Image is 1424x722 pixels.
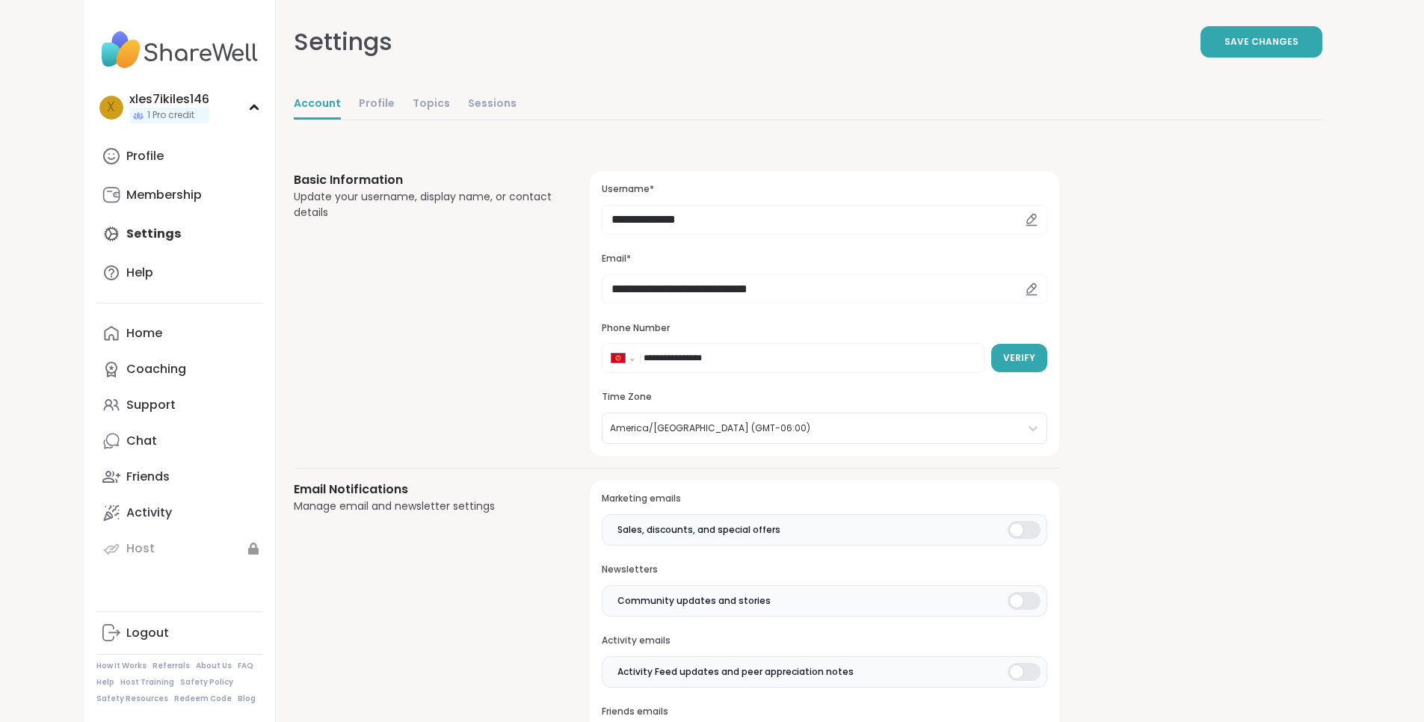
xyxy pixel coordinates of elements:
div: Activity [126,505,172,521]
h3: Username* [602,183,1047,196]
div: Home [126,325,162,342]
a: Chat [96,423,263,459]
div: Logout [126,625,169,641]
a: Topics [413,90,450,120]
a: Logout [96,615,263,651]
span: Verify [1003,351,1035,365]
button: Save Changes [1200,26,1322,58]
a: FAQ [238,661,253,671]
span: Community updates and stories [617,594,771,608]
a: Host [96,531,263,567]
a: Support [96,387,263,423]
a: Friends [96,459,263,495]
span: x [107,98,115,117]
img: ShareWell Nav Logo [96,24,263,76]
h3: Newsletters [602,564,1047,576]
div: Profile [126,148,164,164]
a: Coaching [96,351,263,387]
div: Friends [126,469,170,485]
div: Help [126,265,153,281]
a: Referrals [152,661,190,671]
a: Profile [96,138,263,174]
div: Support [126,397,176,413]
span: Sales, discounts, and special offers [617,523,780,537]
h3: Friends emails [602,706,1047,718]
div: Coaching [126,361,186,377]
h3: Phone Number [602,322,1047,335]
span: Activity Feed updates and peer appreciation notes [617,665,854,679]
a: How It Works [96,661,147,671]
a: Safety Policy [180,677,233,688]
a: Help [96,255,263,291]
a: Host Training [120,677,174,688]
h3: Basic Information [294,171,555,189]
div: Manage email and newsletter settings [294,499,555,514]
div: Host [126,540,155,557]
a: About Us [196,661,232,671]
a: Home [96,315,263,351]
a: Activity [96,495,263,531]
a: Redeem Code [174,694,232,704]
span: Save Changes [1224,35,1298,49]
h3: Email* [602,253,1047,265]
div: Update your username, display name, or contact details [294,189,555,220]
span: 1 Pro credit [147,109,194,122]
div: Chat [126,433,157,449]
h3: Email Notifications [294,481,555,499]
div: Membership [126,187,202,203]
div: Settings [294,24,392,60]
h3: Activity emails [602,635,1047,647]
h3: Time Zone [602,391,1047,404]
a: Account [294,90,341,120]
button: Verify [991,344,1047,372]
a: Membership [96,177,263,213]
a: Blog [238,694,256,704]
a: Profile [359,90,395,120]
a: Sessions [468,90,517,120]
h3: Marketing emails [602,493,1047,505]
div: xles7ikiles146 [129,91,209,108]
a: Help [96,677,114,688]
a: Safety Resources [96,694,168,704]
